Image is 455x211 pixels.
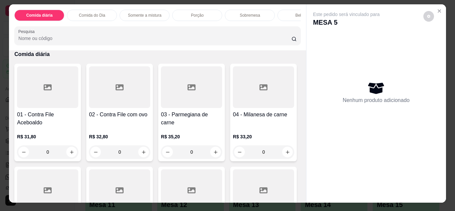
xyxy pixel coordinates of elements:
p: Comida do Dia [79,13,105,18]
p: Nenhum produto adicionado [343,96,410,104]
h4: 02 - Contra File com ovo [89,111,150,119]
p: Porção [191,13,204,18]
label: Pesquisa [18,29,37,34]
button: decrease-product-quantity [423,11,434,22]
p: Somente a mistura [128,13,162,18]
p: Bebidas [295,13,310,18]
p: Este pedido será vinculado para [313,11,380,18]
button: Close [434,6,445,16]
h4: 04 - Milanesa de carne [233,111,294,119]
p: Sobremesa [240,13,260,18]
p: R$ 32,80 [89,133,150,140]
input: Pesquisa [18,35,291,42]
h4: 03 - Parmegiana de carne [161,111,222,127]
h4: 01 - Contra File Aceboaldo [17,111,78,127]
p: Comida diária [26,13,53,18]
p: MESA 5 [313,18,380,27]
p: R$ 35,20 [161,133,222,140]
p: R$ 31,80 [17,133,78,140]
p: R$ 33,20 [233,133,294,140]
p: Comida diária [14,50,300,58]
